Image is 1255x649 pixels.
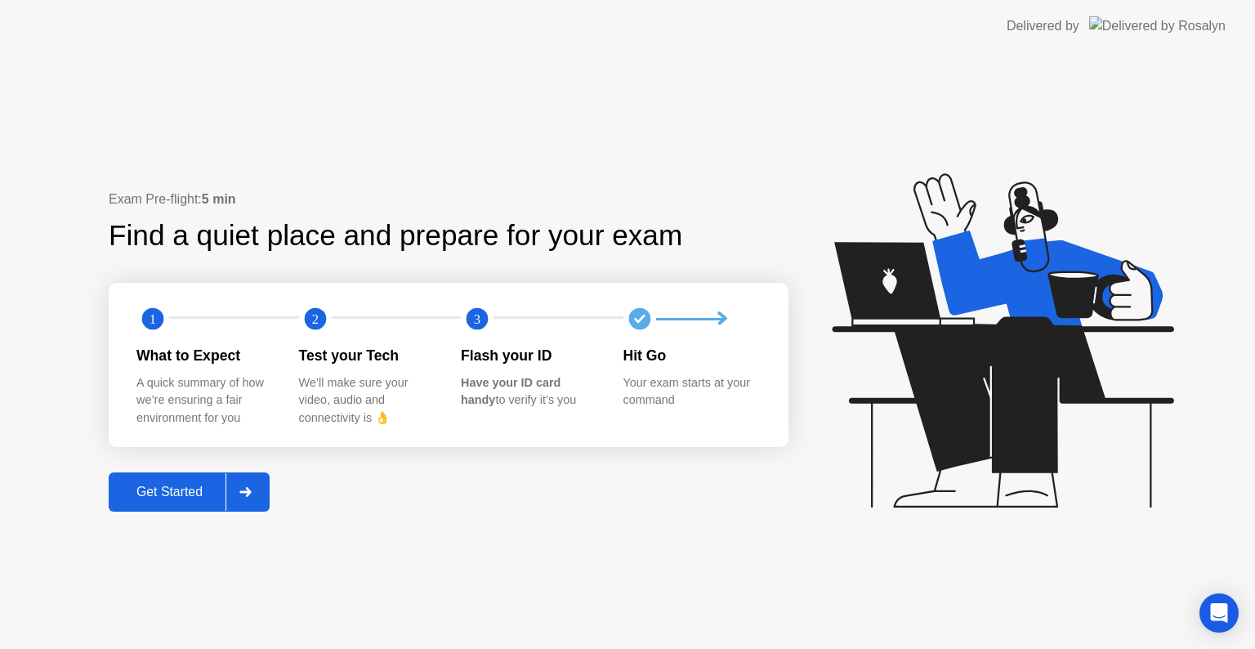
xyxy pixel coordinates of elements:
text: 3 [474,311,480,327]
div: Flash your ID [461,345,597,366]
text: 2 [311,311,318,327]
div: to verify it’s you [461,374,597,410]
div: Delivered by [1007,16,1079,36]
div: Find a quiet place and prepare for your exam [109,214,685,257]
div: Hit Go [623,345,760,366]
div: Open Intercom Messenger [1199,593,1239,633]
div: What to Expect [136,345,273,366]
text: 1 [150,311,156,327]
b: Have your ID card handy [461,376,561,407]
div: Exam Pre-flight: [109,190,788,209]
div: Get Started [114,485,226,499]
button: Get Started [109,472,270,512]
div: A quick summary of how we’re ensuring a fair environment for you [136,374,273,427]
div: We’ll make sure your video, audio and connectivity is 👌 [299,374,435,427]
div: Your exam starts at your command [623,374,760,410]
div: Test your Tech [299,345,435,366]
b: 5 min [202,192,236,206]
img: Delivered by Rosalyn [1089,16,1226,35]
